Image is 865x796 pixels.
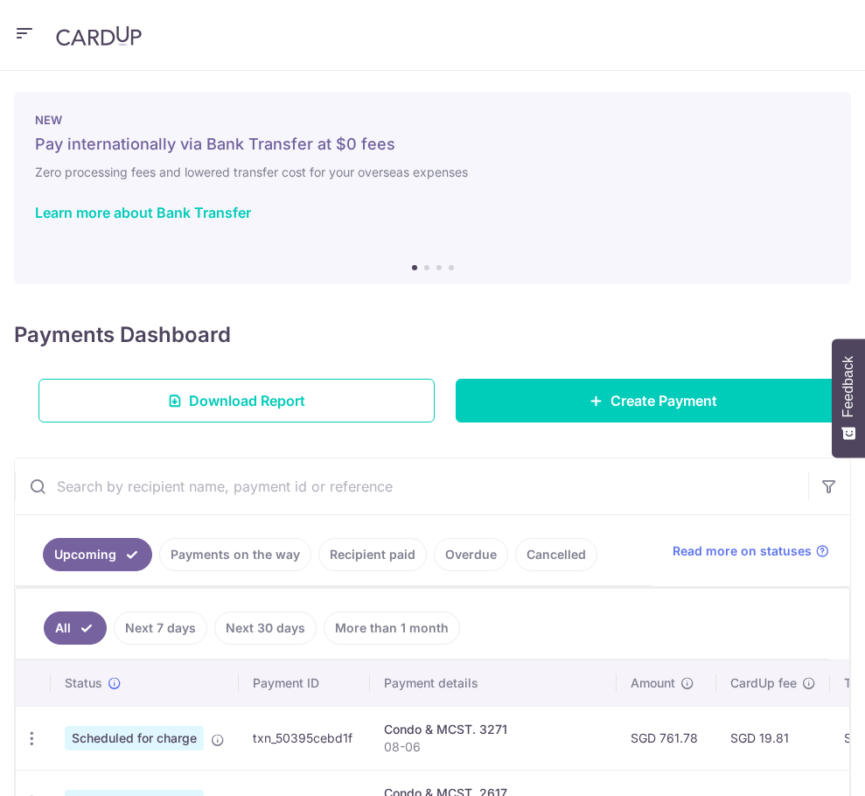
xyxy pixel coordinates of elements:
[44,611,107,645] a: All
[65,726,204,751] span: Scheduled for charge
[38,379,435,422] a: Download Report
[515,538,597,571] a: Cancelled
[631,674,675,692] span: Amount
[14,319,231,351] h4: Payments Dashboard
[832,339,865,457] button: Feedback - Show survey
[434,538,508,571] a: Overdue
[15,458,808,514] input: Search by recipient name, payment id or reference
[716,706,830,770] td: SGD 19.81
[35,113,830,127] p: NEW
[56,25,142,46] img: CardUp
[114,611,207,645] a: Next 7 days
[610,390,717,411] span: Create Payment
[673,542,829,560] a: Read more on statuses
[673,542,812,560] span: Read more on statuses
[35,134,830,155] h5: Pay internationally via Bank Transfer at $0 fees
[35,162,830,183] h6: Zero processing fees and lowered transfer cost for your overseas expenses
[65,674,102,692] span: Status
[189,390,305,411] span: Download Report
[384,721,603,738] div: Condo & MCST. 3271
[324,611,460,645] a: More than 1 month
[239,706,370,770] td: txn_50395cebd1f
[35,204,251,221] a: Learn more about Bank Transfer
[456,379,852,422] a: Create Payment
[730,674,797,692] span: CardUp fee
[43,538,152,571] a: Upcoming
[617,706,716,770] td: SGD 761.78
[370,660,617,706] th: Payment details
[159,538,311,571] a: Payments on the way
[384,738,603,756] p: 08-06
[318,538,427,571] a: Recipient paid
[214,611,317,645] a: Next 30 days
[841,356,856,417] span: Feedback
[239,660,370,706] th: Payment ID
